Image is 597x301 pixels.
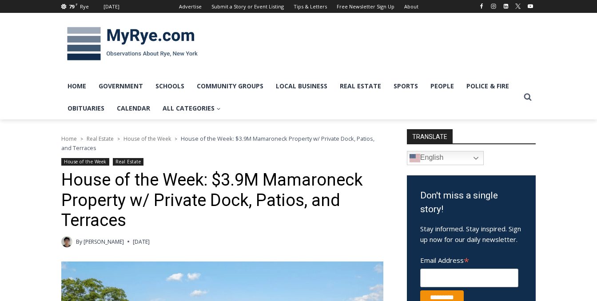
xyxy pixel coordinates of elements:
a: Facebook [476,1,487,12]
a: Sports [387,75,424,97]
span: House of the Week: $3.9M Mamaroneck Property w/ Private Dock, Patios, and Terraces [61,135,374,151]
p: Stay informed. Stay inspired. Sign up now for our daily newsletter. [420,223,522,245]
a: YouTube [525,1,536,12]
a: House of the Week [61,158,109,166]
a: Author image [61,236,72,247]
img: MyRye.com [61,21,203,67]
a: Obituaries [61,97,111,119]
a: Real Estate [113,158,143,166]
h3: Don't miss a single story! [420,189,522,217]
a: House of the Week [123,135,171,143]
span: All Categories [163,103,221,113]
button: View Search Form [520,89,536,105]
nav: Breadcrumbs [61,134,383,152]
div: [DATE] [103,3,119,11]
span: > [175,136,177,142]
a: Community Groups [191,75,270,97]
a: English [407,151,484,165]
label: Email Address [420,251,518,267]
a: Linkedin [501,1,511,12]
a: [PERSON_NAME] [84,238,124,246]
div: Rye [80,3,89,11]
a: Real Estate [87,135,114,143]
img: Patel, Devan - bio cropped 200x200 [61,236,72,247]
a: Real Estate [334,75,387,97]
a: Home [61,75,92,97]
a: Home [61,135,77,143]
a: Local Business [270,75,334,97]
span: > [117,136,120,142]
span: 79 [69,3,74,10]
time: [DATE] [133,238,150,246]
a: All Categories [156,97,227,119]
span: By [76,238,82,246]
a: Instagram [488,1,499,12]
a: Schools [149,75,191,97]
h1: House of the Week: $3.9M Mamaroneck Property w/ Private Dock, Patios, and Terraces [61,170,383,231]
strong: TRANSLATE [407,129,453,143]
a: People [424,75,460,97]
span: F [76,2,78,7]
a: X [513,1,523,12]
a: Government [92,75,149,97]
span: > [80,136,83,142]
a: Police & Fire [460,75,515,97]
a: Calendar [111,97,156,119]
img: en [410,153,420,163]
nav: Primary Navigation [61,75,520,120]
